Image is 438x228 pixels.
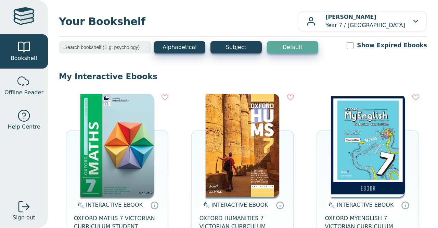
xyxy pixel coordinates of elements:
[13,214,35,222] span: Sign out
[11,54,37,62] span: Bookshelf
[86,202,143,208] span: INTERACTIVE EBOOK
[59,41,151,53] input: Search bookshelf (E.g: psychology)
[8,123,40,131] span: Help Centre
[59,14,298,29] span: Your Bookshelf
[357,41,427,50] label: Show Expired Ebooks
[206,94,279,197] img: 149a31fe-7fb3-eb11-a9a3-0272d098c78b.jpg
[154,41,205,53] button: Alphabetical
[59,71,427,82] p: My Interactive Ebooks
[201,201,210,209] img: interactive.svg
[337,202,394,208] span: INTERACTIVE EBOOK
[4,88,43,97] span: Offline Reader
[267,41,318,53] button: Default
[326,201,335,209] img: interactive.svg
[76,201,84,209] img: interactive.svg
[211,202,268,208] span: INTERACTIVE EBOOK
[325,14,376,20] b: [PERSON_NAME]
[331,94,405,197] img: 07fa92ac-67cf-49db-909b-cf2725316220.jpg
[276,201,284,209] a: Interactive eBooks are accessed online via the publisher’s portal. They contain interactive resou...
[401,201,409,209] a: Interactive eBooks are accessed online via the publisher’s portal. They contain interactive resou...
[210,41,262,53] button: Subject
[298,11,427,32] button: [PERSON_NAME]Year 7 / [GEOGRAPHIC_DATA]
[325,13,405,29] p: Year 7 / [GEOGRAPHIC_DATA]
[150,201,158,209] a: Interactive eBooks are accessed online via the publisher’s portal. They contain interactive resou...
[80,94,154,197] img: 1d8e360d-978b-4ff4-bd76-ab65d0ca0220.jpg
